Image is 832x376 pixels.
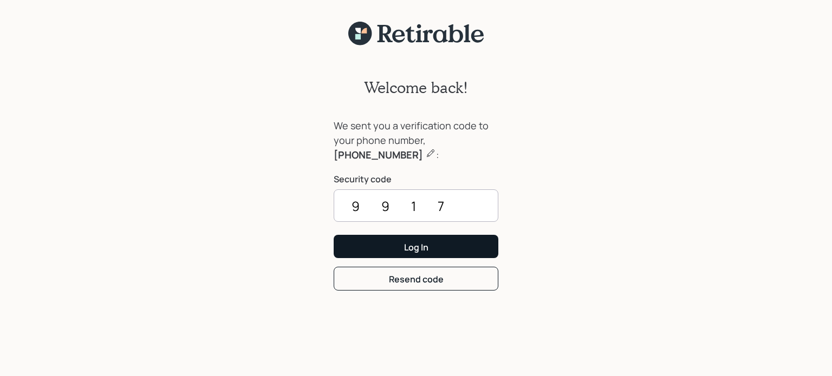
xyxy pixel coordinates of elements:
[404,241,428,253] div: Log In
[334,118,498,162] div: We sent you a verification code to your phone number, :
[334,267,498,290] button: Resend code
[364,78,468,97] h2: Welcome back!
[334,189,498,222] input: ••••
[334,148,423,161] b: [PHONE_NUMBER]
[334,173,498,185] label: Security code
[334,235,498,258] button: Log In
[389,273,444,285] div: Resend code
